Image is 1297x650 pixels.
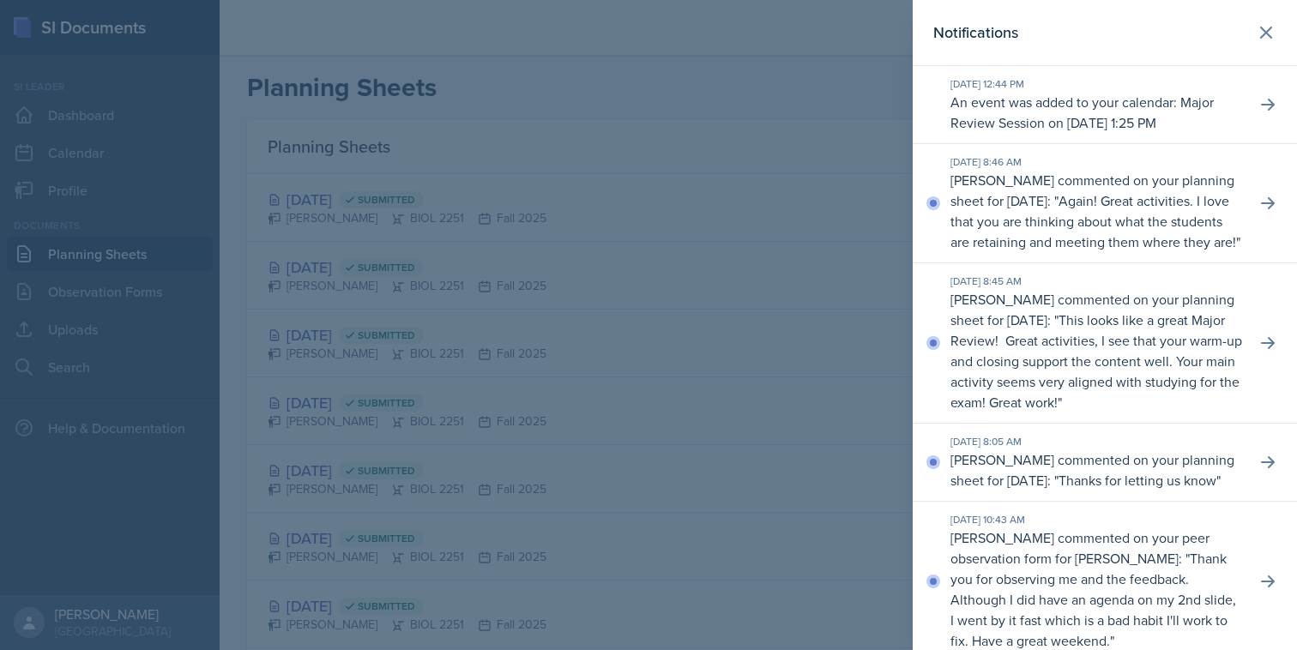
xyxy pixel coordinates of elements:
[950,274,1242,289] div: [DATE] 8:45 AM
[933,21,1018,45] h2: Notifications
[950,549,1236,650] p: Thank you for observing me and the feedback. Although I did have an agenda on my 2nd slide, I wen...
[950,310,1242,412] p: This looks like a great Major Review! Great activities, I see that your warm-up and closing suppo...
[1059,471,1216,490] p: Thanks for letting us know
[950,449,1242,491] p: [PERSON_NAME] commented on your planning sheet for [DATE]: " "
[950,289,1242,412] p: [PERSON_NAME] commented on your planning sheet for [DATE]: " "
[950,512,1242,527] div: [DATE] 10:43 AM
[950,191,1236,251] p: Again! Great activities. I love that you are thinking about what the students are retaining and m...
[950,76,1242,92] div: [DATE] 12:44 PM
[950,154,1242,170] div: [DATE] 8:46 AM
[950,92,1242,133] p: An event was added to your calendar: Major Review Session on [DATE] 1:25 PM
[950,434,1242,449] div: [DATE] 8:05 AM
[950,170,1242,252] p: [PERSON_NAME] commented on your planning sheet for [DATE]: " "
